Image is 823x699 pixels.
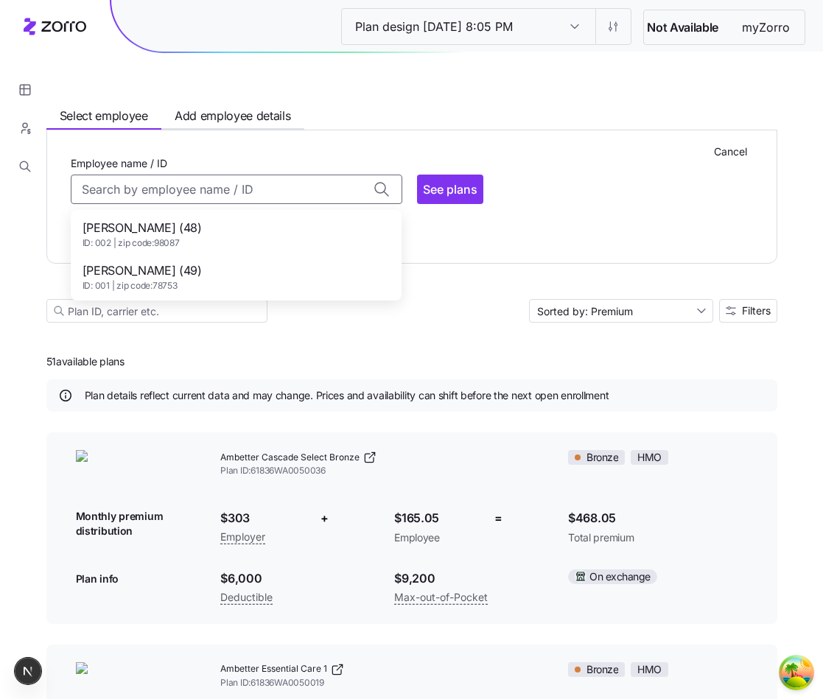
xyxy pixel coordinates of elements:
[220,569,327,588] span: $6,000
[220,450,544,465] a: Ambetter Cascade Select Bronze
[83,280,202,292] span: ID: 001 | zip code: 78753
[220,452,360,464] span: Ambetter Cascade Select Bronze
[742,306,771,316] span: Filters
[76,450,197,485] img: Ambetter
[83,219,202,237] span: [PERSON_NAME] (48)
[76,509,197,539] span: Monthly premium distribution
[76,662,197,698] img: Ambetter
[714,144,747,159] span: Cancel
[589,570,651,583] span: On exchange
[220,589,273,606] span: Deductible
[423,180,477,198] span: See plans
[394,509,472,527] span: $165.05
[85,388,609,403] span: Plan details reflect current data and may change. Prices and availability can shift before the ne...
[586,663,618,676] span: Bronze
[71,155,167,172] label: Employee name / ID
[394,589,488,606] span: Max-out-of-Pocket
[220,663,327,675] span: Ambetter Essential Care 1
[220,509,298,527] span: $303
[46,354,125,369] span: 51 available plans
[568,509,747,527] span: $468.05
[637,451,662,464] span: HMO
[529,299,713,323] input: Sort by
[394,569,513,588] span: $9,200
[719,299,777,323] button: Filters
[782,658,811,687] button: Open Tanstack query devtools
[83,261,202,280] span: [PERSON_NAME] (49)
[46,299,267,323] input: Plan ID, carrier etc.
[595,9,631,44] button: Settings
[586,451,618,464] span: Bronze
[708,139,753,163] button: Cancel
[417,175,483,204] button: See plans
[394,530,472,545] span: Employee
[220,465,544,477] span: Plan ID: 61836WA0050036
[220,662,544,677] a: Ambetter Essential Care 1
[71,175,402,204] input: Search by employee name / ID
[83,237,202,250] span: ID: 002 | zip code: 98087
[76,572,119,586] span: Plan info
[220,677,544,689] span: Plan ID: 61836WA0050019
[175,107,291,125] span: Add employee details
[730,18,802,37] span: myZorro
[220,528,265,546] span: Employer
[484,509,513,527] div: =
[568,530,747,545] span: Total premium
[310,509,339,527] div: +
[60,107,148,125] span: Select employee
[637,663,662,676] span: HMO
[647,18,718,37] span: Not Available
